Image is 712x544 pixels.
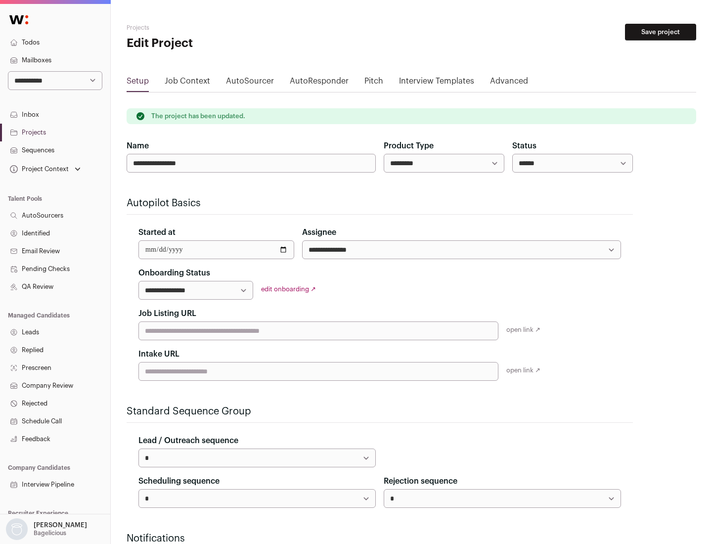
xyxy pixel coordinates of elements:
label: Assignee [302,227,336,238]
a: Setup [127,75,149,91]
button: Open dropdown [4,518,89,540]
p: [PERSON_NAME] [34,521,87,529]
a: Job Context [165,75,210,91]
a: Interview Templates [399,75,474,91]
label: Job Listing URL [138,308,196,319]
h2: Autopilot Basics [127,196,633,210]
h2: Projects [127,24,316,32]
a: Advanced [490,75,528,91]
h1: Edit Project [127,36,316,51]
label: Intake URL [138,348,179,360]
a: Pitch [364,75,383,91]
label: Rejection sequence [384,475,457,487]
label: Started at [138,227,176,238]
p: The project has been updated. [151,112,245,120]
label: Onboarding Status [138,267,210,279]
a: AutoSourcer [226,75,274,91]
h2: Standard Sequence Group [127,405,633,418]
a: AutoResponder [290,75,349,91]
img: nopic.png [6,518,28,540]
div: Project Context [8,165,69,173]
a: edit onboarding ↗ [261,286,316,292]
p: Bagelicious [34,529,66,537]
label: Name [127,140,149,152]
label: Status [512,140,536,152]
button: Open dropdown [8,162,83,176]
img: Wellfound [4,10,34,30]
label: Product Type [384,140,434,152]
button: Save project [625,24,696,41]
label: Lead / Outreach sequence [138,435,238,447]
label: Scheduling sequence [138,475,220,487]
